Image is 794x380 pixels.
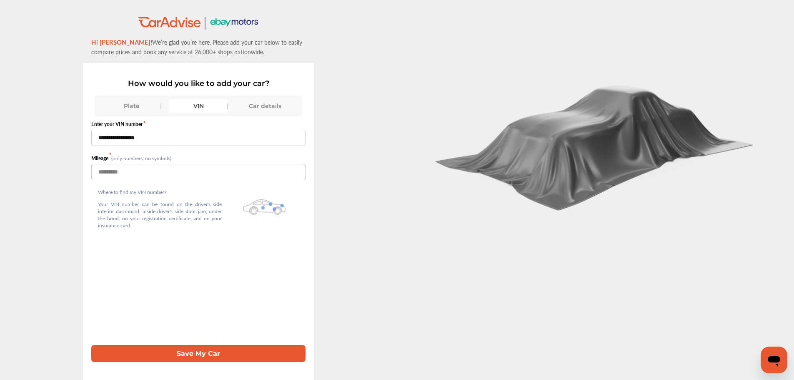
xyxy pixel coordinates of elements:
img: carCoverBlack.2823a3dccd746e18b3f8.png [429,76,762,211]
small: (only numbers, no symbols) [111,155,171,162]
p: Your VIN number can be found on the driver's side interior dashboard, inside driver's side door j... [98,201,222,229]
div: VIN [169,99,228,113]
span: Hi [PERSON_NAME]! [91,38,152,46]
div: Plate [103,99,161,113]
iframe: Button to launch messaging window [761,347,787,373]
span: We’re glad you’re here. Please add your car below to easily compare prices and book any service a... [91,38,302,56]
label: Enter your VIN number [91,121,306,128]
p: Where to find my VIN number? [98,189,222,196]
div: Car details [236,99,294,113]
label: Mileage [91,155,111,162]
p: How would you like to add your car? [91,79,306,88]
button: Save My Car [91,345,306,362]
img: olbwX0zPblBWoAAAAASUVORK5CYII= [243,199,286,215]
